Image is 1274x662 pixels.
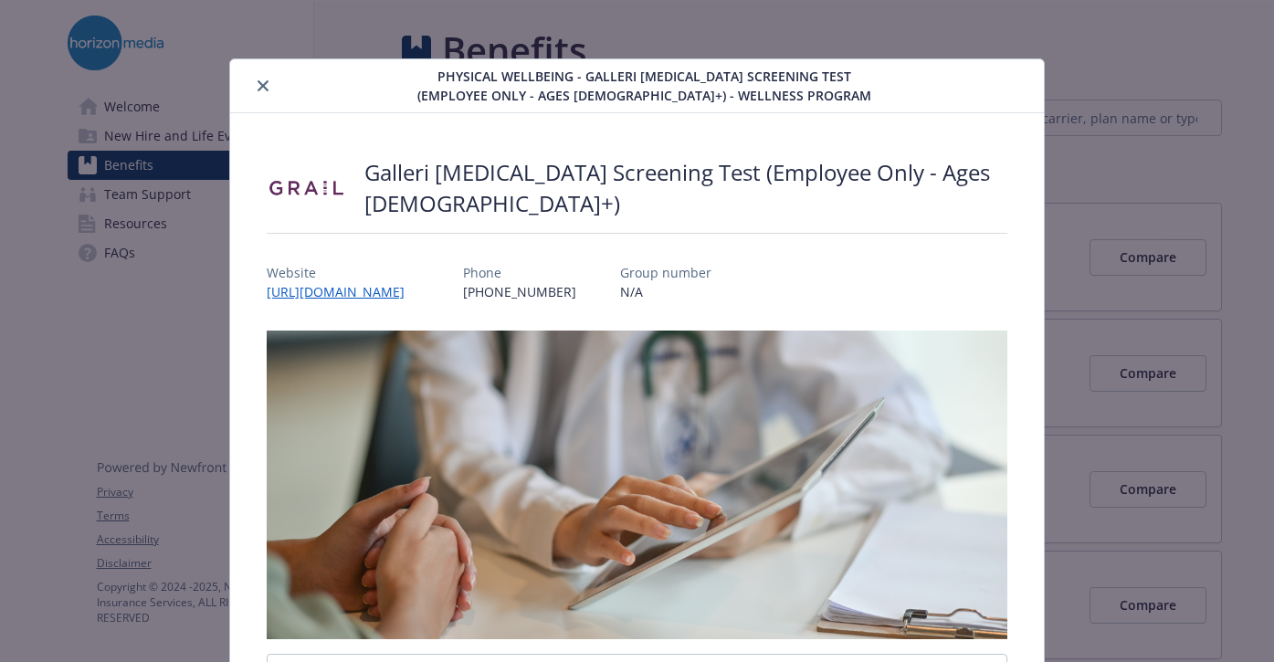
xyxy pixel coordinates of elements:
[267,283,419,300] a: [URL][DOMAIN_NAME]
[463,282,576,301] p: [PHONE_NUMBER]
[405,67,884,105] span: Physical Wellbeing - Galleri [MEDICAL_DATA] Screening Test (Employee Only - Ages [DEMOGRAPHIC_DAT...
[267,161,346,215] img: Grail, LLC
[463,263,576,282] p: Phone
[364,157,1007,218] h2: Galleri [MEDICAL_DATA] Screening Test (Employee Only - Ages [DEMOGRAPHIC_DATA]+)
[267,263,419,282] p: Website
[252,75,274,97] button: close
[267,331,1007,639] img: banner
[620,282,711,301] p: N/A
[620,263,711,282] p: Group number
